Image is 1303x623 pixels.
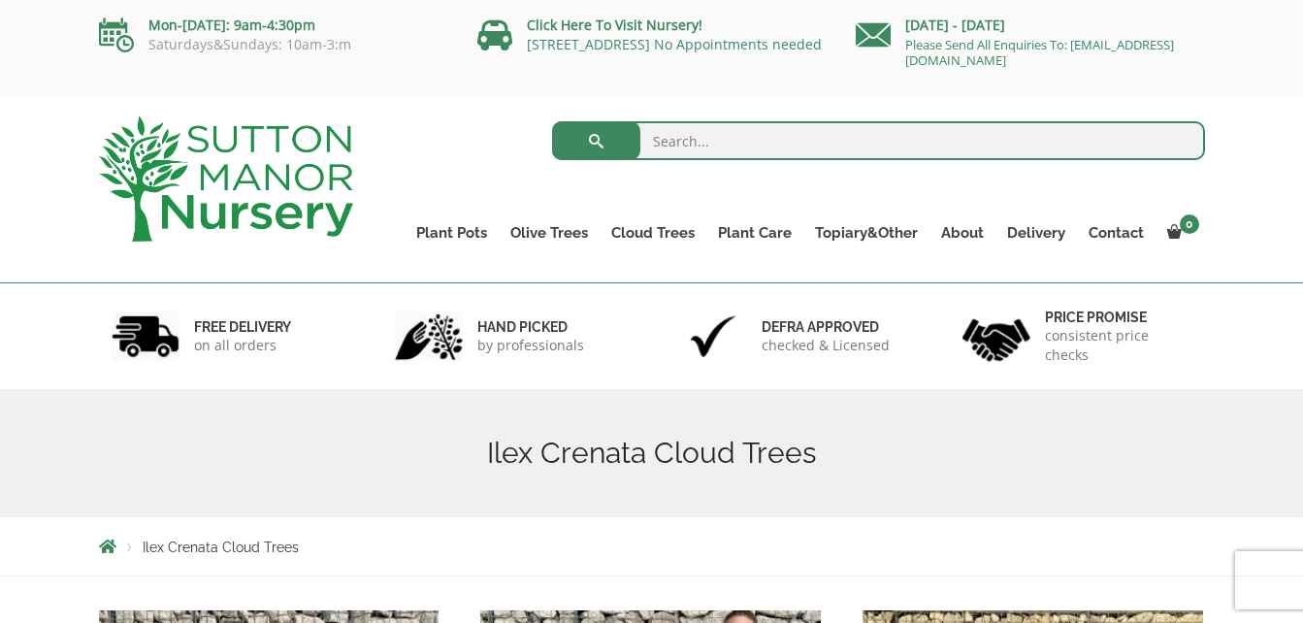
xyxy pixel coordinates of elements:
[499,219,600,246] a: Olive Trees
[995,219,1077,246] a: Delivery
[477,318,584,336] h6: hand picked
[762,318,890,336] h6: Defra approved
[194,318,291,336] h6: FREE DELIVERY
[762,336,890,355] p: checked & Licensed
[600,219,706,246] a: Cloud Trees
[395,311,463,361] img: 2.jpg
[99,116,353,242] img: logo
[1045,309,1192,326] h6: Price promise
[552,121,1205,160] input: Search...
[527,35,822,53] a: [STREET_ADDRESS] No Appointments needed
[856,14,1205,37] p: [DATE] - [DATE]
[99,539,1205,554] nav: Breadcrumbs
[1077,219,1156,246] a: Contact
[527,16,702,34] a: Click Here To Visit Nursery!
[905,36,1174,69] a: Please Send All Enquiries To: [EMAIL_ADDRESS][DOMAIN_NAME]
[405,219,499,246] a: Plant Pots
[706,219,803,246] a: Plant Care
[1180,214,1199,234] span: 0
[477,336,584,355] p: by professionals
[803,219,929,246] a: Topiary&Other
[99,14,448,37] p: Mon-[DATE]: 9am-4:30pm
[99,37,448,52] p: Saturdays&Sundays: 10am-3:m
[99,436,1205,471] h1: Ilex Crenata Cloud Trees
[679,311,747,361] img: 3.jpg
[194,336,291,355] p: on all orders
[962,307,1030,366] img: 4.jpg
[112,311,179,361] img: 1.jpg
[1045,326,1192,365] p: consistent price checks
[929,219,995,246] a: About
[1156,219,1205,246] a: 0
[143,540,299,555] span: Ilex Crenata Cloud Trees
